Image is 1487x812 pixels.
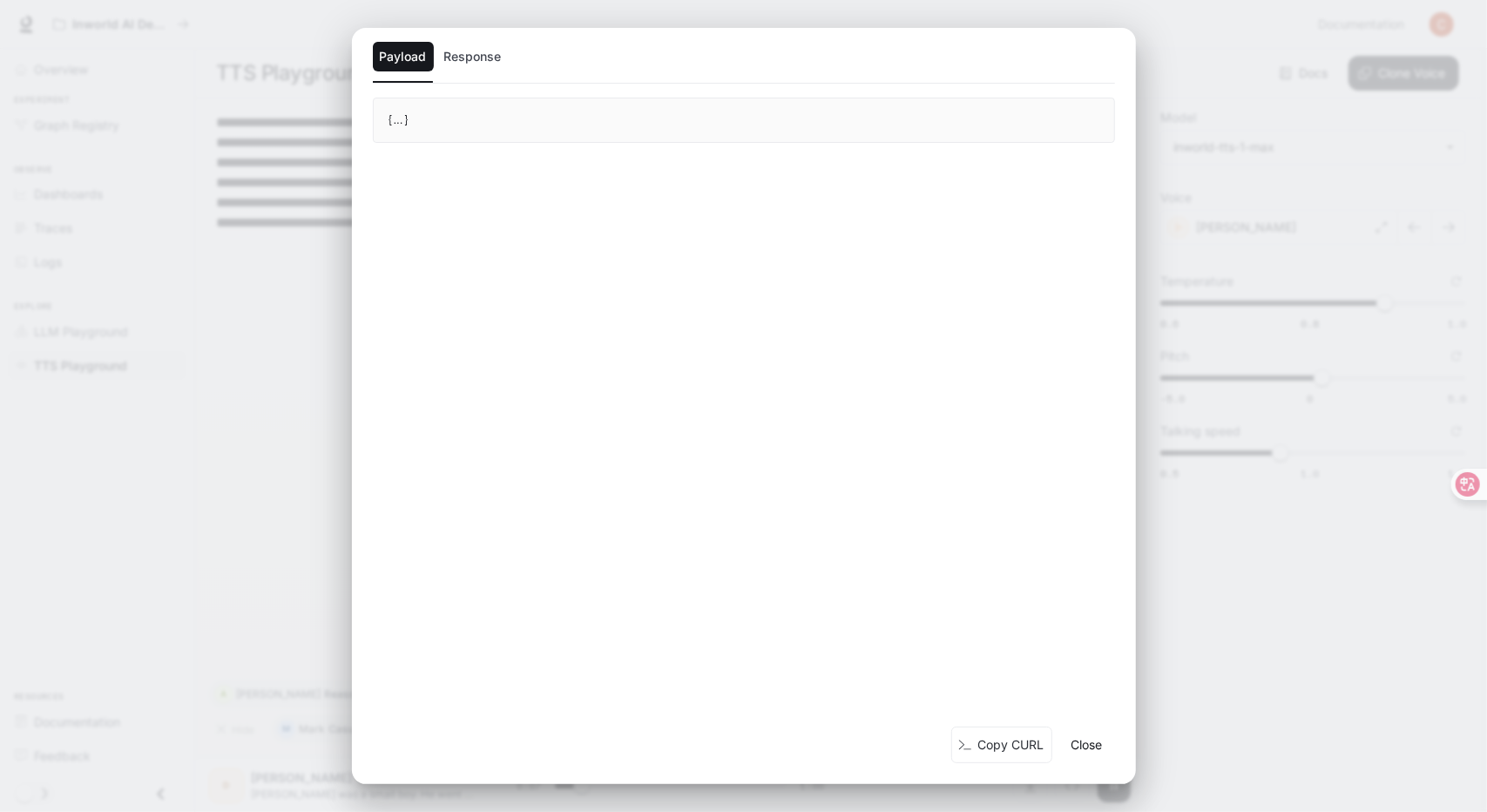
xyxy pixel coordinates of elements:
[394,113,403,126] button: ...
[951,727,1052,764] button: Copy CURL
[388,112,394,127] span: {
[403,112,409,127] span: }
[373,42,434,71] button: Payload
[437,42,509,71] button: Response
[1059,727,1115,762] button: Close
